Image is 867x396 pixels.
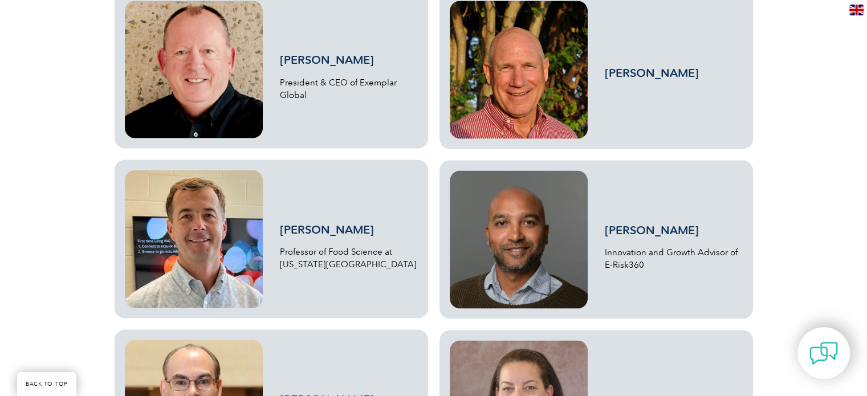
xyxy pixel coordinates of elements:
a: [PERSON_NAME] [605,223,699,236]
img: en [849,5,864,15]
img: craig [450,170,588,308]
img: contact-chat.png [809,339,838,368]
a: BACK TO TOP [17,372,76,396]
p: President & CEO of Exemplar Global [280,76,418,101]
p: Professor of Food Science at [US_STATE][GEOGRAPHIC_DATA] [280,245,418,270]
a: [PERSON_NAME] [605,66,699,79]
p: Innovation and Growth Advisor of E-Risk360 [605,246,743,271]
a: [PERSON_NAME] [280,53,374,67]
a: [PERSON_NAME] [280,222,374,236]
